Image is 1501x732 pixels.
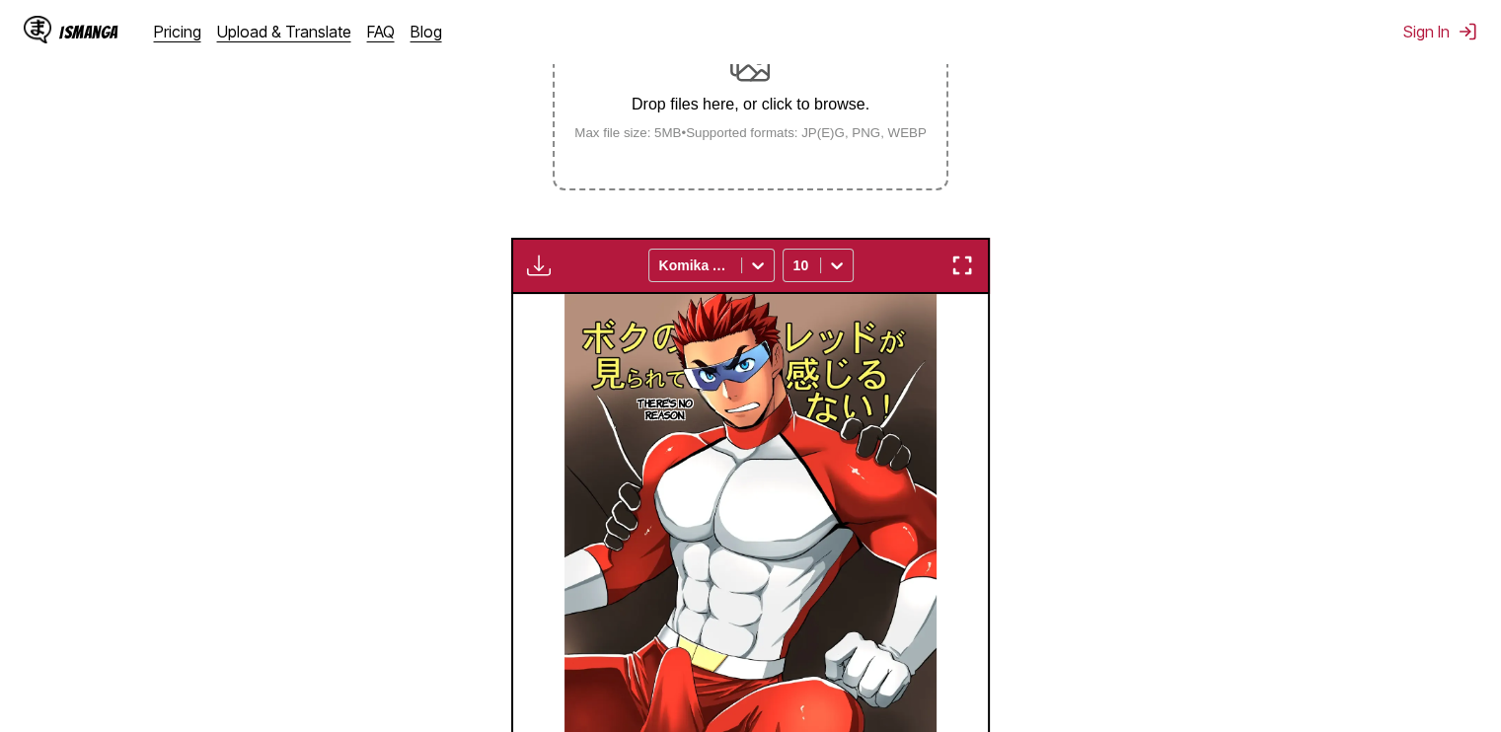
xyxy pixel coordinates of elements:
[615,393,715,424] p: There's no reason.
[950,254,974,277] img: Enter fullscreen
[24,16,154,47] a: IsManga LogoIsManga
[217,22,351,41] a: Upload & Translate
[367,22,395,41] a: FAQ
[527,254,551,277] img: Download translated images
[1403,22,1477,41] button: Sign In
[59,23,118,41] div: IsManga
[154,22,201,41] a: Pricing
[559,125,942,140] small: Max file size: 5MB • Supported formats: JP(E)G, PNG, WEBP
[411,22,442,41] a: Blog
[1458,22,1477,41] img: Sign out
[559,96,942,113] p: Drop files here, or click to browse.
[24,16,51,43] img: IsManga Logo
